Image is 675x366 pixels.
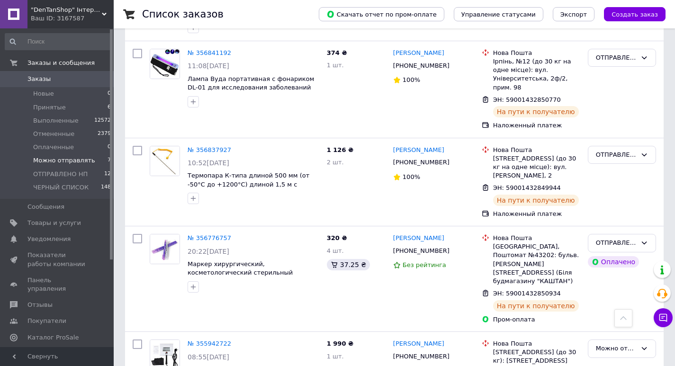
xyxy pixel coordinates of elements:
[33,89,54,98] span: Новые
[454,7,543,21] button: Управление статусами
[27,203,64,211] span: Сообщения
[150,146,180,176] img: Фото товару
[33,130,74,138] span: Отмененные
[33,116,79,125] span: Выполненные
[327,159,344,166] span: 2 шт.
[493,146,580,154] div: Нова Пошта
[150,234,180,264] img: Фото товару
[327,259,370,270] div: 37.25 ₴
[27,317,66,325] span: Покупатели
[188,62,229,70] span: 11:08[DATE]
[391,350,451,363] div: [PHONE_NUMBER]
[493,184,561,191] span: ЭН: 59001432849944
[98,130,111,138] span: 2379
[612,11,658,18] span: Создать заказ
[188,340,231,347] a: № 355942722
[327,62,344,69] span: 1 шт.
[150,146,180,176] a: Фото товару
[327,234,347,241] span: 320 ₴
[101,183,111,192] span: 148
[403,173,420,180] span: 100%
[493,234,580,242] div: Нова Пошта
[27,251,88,268] span: Показатели работы компании
[327,353,344,360] span: 1 шт.
[493,242,580,286] div: [GEOGRAPHIC_DATA], Поштомат №43202: бульв. [PERSON_NAME][STREET_ADDRESS] (Біля будмагазину "КАШТАН")
[33,183,89,192] span: ЧЕРНЫЙ СПИСОК
[31,14,114,23] div: Ваш ID: 3167587
[188,146,231,153] a: № 356837927
[188,49,231,56] a: № 356841192
[493,210,580,218] div: Наложенный платеж
[393,146,444,155] a: [PERSON_NAME]
[493,121,580,130] div: Наложенный платеж
[108,103,111,112] span: 6
[604,7,666,21] button: Создать заказ
[553,7,594,21] button: Экспорт
[596,344,637,354] div: Можно отправлять
[27,301,53,309] span: Отзывы
[188,260,314,294] a: Маркер хирургический, косметологический стерильный двухсторонний с линейкой Tondaus TM Mod T3023,...
[393,339,444,348] a: [PERSON_NAME]
[461,11,536,18] span: Управление статусами
[33,143,74,152] span: Оплаченные
[150,49,180,79] img: Фото товару
[326,10,437,18] span: Скачать отчет по пром-оплате
[493,154,580,180] div: [STREET_ADDRESS] (до 30 кг на одне місце): вул. [PERSON_NAME], 2
[654,308,673,327] button: Чат с покупателем
[5,33,112,50] input: Поиск
[27,235,71,243] span: Уведомления
[327,340,353,347] span: 1 990 ₴
[94,116,111,125] span: 12572
[27,333,79,342] span: Каталог ProSale
[108,89,111,98] span: 0
[27,75,51,83] span: Заказы
[403,261,446,268] span: Без рейтинга
[493,315,580,324] div: Пром-оплата
[327,247,344,254] span: 4 шт.
[493,96,561,103] span: ЭН: 59001432850770
[188,248,229,255] span: 20:22[DATE]
[33,170,88,179] span: ОТПРАВЛЕНО НП
[493,57,580,92] div: Ірпінь, №12 (до 30 кг на одне місце): вул. Університетська, 2ф/2, прим. 98
[493,195,579,206] div: На пути к получателю
[493,49,580,57] div: Нова Пошта
[27,276,88,293] span: Панель управления
[393,234,444,243] a: [PERSON_NAME]
[319,7,444,21] button: Скачать отчет по пром-оплате
[327,49,347,56] span: 374 ₴
[493,300,579,312] div: На пути к получателю
[31,6,102,14] span: "DenTanShop" Інтернет магазин
[33,156,95,165] span: Можно отправлять
[27,59,95,67] span: Заказы и сообщения
[104,170,111,179] span: 12
[150,234,180,264] a: Фото товару
[403,76,420,83] span: 100%
[393,49,444,58] a: [PERSON_NAME]
[596,150,637,160] div: ОТПРАВЛЕНО НП
[596,53,637,63] div: ОТПРАВЛЕНО НП
[391,156,451,169] div: [PHONE_NUMBER]
[188,159,229,167] span: 10:52[DATE]
[188,75,314,100] a: Лампа Вуда портативная с фонариком DL-01 для исследования заболеваний кожи.
[493,106,579,117] div: На пути к получателю
[150,49,180,79] a: Фото товару
[327,146,353,153] span: 1 126 ₴
[391,60,451,72] div: [PHONE_NUMBER]
[188,172,309,196] a: Термопара К-типа длиной 500 мм (от -50°C до +1200°C) длиной 1,5 м с стальным щупом
[108,143,111,152] span: 0
[108,156,111,165] span: 7
[391,245,451,257] div: [PHONE_NUMBER]
[33,103,66,112] span: Принятые
[188,234,231,241] a: № 356776757
[594,10,666,18] a: Создать заказ
[188,353,229,361] span: 08:55[DATE]
[142,9,224,20] h1: Список заказов
[27,219,81,227] span: Товары и услуги
[493,339,580,348] div: Нова Пошта
[560,11,587,18] span: Экспорт
[596,238,637,248] div: ОТПРАВЛЕНО НП
[493,290,561,297] span: ЭН: 59001432850934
